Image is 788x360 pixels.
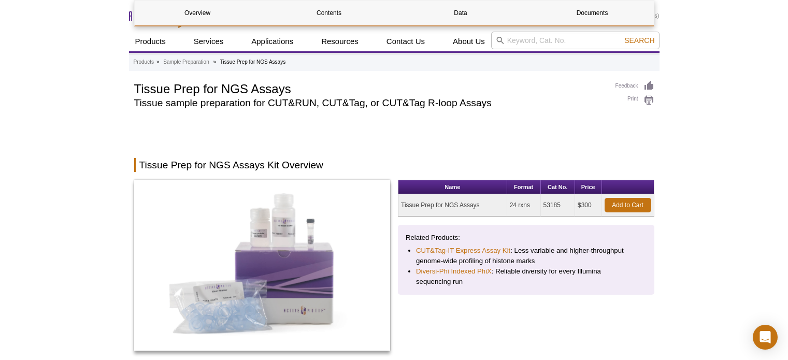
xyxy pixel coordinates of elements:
[315,32,365,51] a: Resources
[575,180,602,194] th: Price
[605,198,651,212] a: Add to Cart
[416,266,492,277] a: Diversi-Phi Indexed PhiX
[213,59,216,65] li: »
[398,180,507,194] th: Name
[491,32,660,49] input: Keyword, Cat. No.
[406,233,647,243] p: Related Products:
[621,36,657,45] button: Search
[753,325,778,350] div: Open Intercom Messenger
[163,57,209,67] a: Sample Preparation
[266,1,392,25] a: Contents
[615,94,654,106] a: Print
[134,57,154,67] a: Products
[220,59,285,65] li: Tissue Prep for NGS Assays
[134,158,654,172] h2: Tissue Prep for NGS Assays Kit Overview
[575,194,602,217] td: $300
[134,80,605,96] h1: Tissue Prep for NGS Assays
[156,59,160,65] li: »
[541,180,575,194] th: Cat No.
[416,266,636,287] li: : Reliable diversity for every Illumina sequencing run
[447,32,491,51] a: About Us
[615,80,654,92] a: Feedback
[416,246,636,266] li: : Less variable and higher-throughput genome-wide profiling of histone marks
[398,194,507,217] td: Tissue Prep for NGS Assays
[507,194,541,217] td: 24 rxns
[134,98,605,108] h2: Tissue sample preparation for CUT&RUN, CUT&Tag, or CUT&Tag R-loop Assays
[624,36,654,45] span: Search
[529,1,655,25] a: Documents
[541,194,575,217] td: 53185
[134,180,391,351] img: Tissue Prep for NGS Assays Ki
[245,32,299,51] a: Applications
[188,32,230,51] a: Services
[507,180,541,194] th: Format
[416,246,510,256] a: CUT&Tag-IT Express Assay Kit
[380,32,431,51] a: Contact Us
[129,32,172,51] a: Products
[135,1,261,25] a: Overview
[398,1,524,25] a: Data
